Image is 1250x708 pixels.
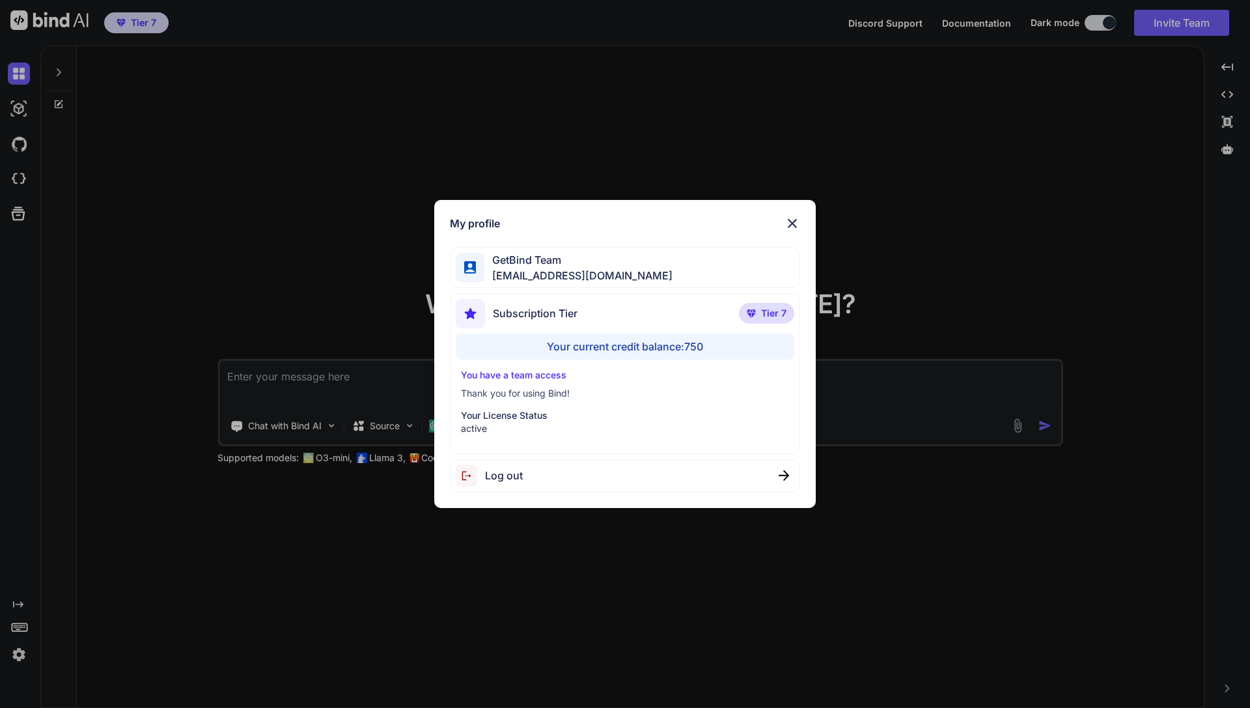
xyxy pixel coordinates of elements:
[493,305,577,321] span: Subscription Tier
[461,369,790,382] p: You have a team access
[485,468,523,483] span: Log out
[450,216,500,231] h1: My profile
[761,307,786,320] span: Tier 7
[785,216,800,231] img: close
[484,268,673,283] span: [EMAIL_ADDRESS][DOMAIN_NAME]
[747,309,756,317] img: premium
[456,333,795,360] div: Your current credit balance: 750
[461,387,790,400] p: Thank you for using Bind!
[461,409,790,422] p: Your License Status
[464,261,477,274] img: profile
[779,470,789,481] img: close
[456,299,485,328] img: subscription
[456,465,485,487] img: logout
[484,252,673,268] span: GetBind Team
[461,422,790,435] p: active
